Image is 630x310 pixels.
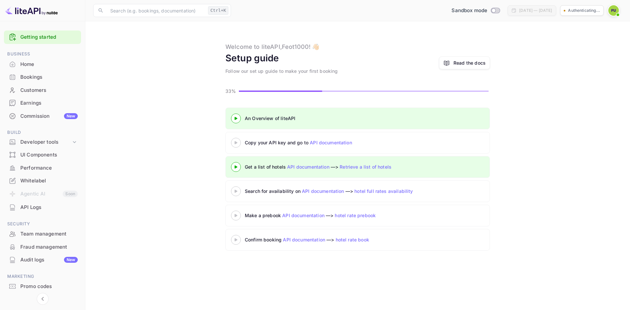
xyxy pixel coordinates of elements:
[4,162,81,174] a: Performance
[20,256,78,264] div: Audit logs
[20,61,78,68] div: Home
[4,241,81,253] a: Fraud management
[4,175,81,187] a: Whitelabel
[4,71,81,84] div: Bookings
[245,163,409,170] div: Get a list of hotels —>
[245,188,474,195] div: Search for availability on —>
[20,177,78,185] div: Whitelabel
[245,139,409,146] div: Copy your API key and go to
[283,237,325,242] a: API documentation
[4,84,81,97] div: Customers
[4,241,81,254] div: Fraud management
[5,5,58,16] img: LiteAPI logo
[4,273,81,280] span: Marketing
[20,164,78,172] div: Performance
[335,213,376,218] a: hotel rate prebook
[208,6,228,15] div: Ctrl+K
[225,68,338,74] div: Follow our set up guide to make your first booking
[4,71,81,83] a: Bookings
[568,8,600,13] p: Authenticating...
[4,254,81,266] div: Audit logsNew
[225,88,237,94] p: 33%
[4,280,81,292] a: Promo codes
[20,33,78,41] a: Getting started
[20,230,78,238] div: Team management
[302,188,344,194] a: API documentation
[4,149,81,161] div: UI Components
[245,212,409,219] div: Make a prebook —>
[451,7,487,14] span: Sandbox mode
[20,138,71,146] div: Developer tools
[20,99,78,107] div: Earnings
[4,149,81,161] a: UI Components
[20,243,78,251] div: Fraud management
[4,58,81,70] a: Home
[4,97,81,110] div: Earnings
[4,51,81,58] span: Business
[608,5,619,16] img: Feot1000 User
[282,213,325,218] a: API documentation
[20,283,78,290] div: Promo codes
[287,164,329,170] a: API documentation
[4,254,81,266] a: Audit logsNew
[20,87,78,94] div: Customers
[519,8,552,13] div: [DATE] — [DATE]
[4,84,81,96] a: Customers
[4,97,81,109] a: Earnings
[449,7,502,14] div: Switch to Production mode
[336,237,369,242] a: hotel rate book
[4,58,81,71] div: Home
[4,201,81,213] a: API Logs
[20,204,78,211] div: API Logs
[106,4,205,17] input: Search (e.g. bookings, documentation)
[310,140,352,145] a: API documentation
[4,228,81,240] a: Team management
[64,257,78,263] div: New
[4,201,81,214] div: API Logs
[225,42,320,51] div: Welcome to liteAPI, Feot1000 ! 👋🏻
[4,129,81,136] span: Build
[4,220,81,228] span: Security
[4,162,81,175] div: Performance
[20,113,78,120] div: Commission
[20,73,78,81] div: Bookings
[4,136,81,148] div: Developer tools
[20,151,78,159] div: UI Components
[37,293,49,305] button: Collapse navigation
[4,110,81,122] a: CommissionNew
[4,31,81,44] div: Getting started
[245,115,409,122] div: An Overview of liteAPI
[453,59,486,66] a: Read the docs
[245,236,409,243] div: Confirm booking —>
[354,188,413,194] a: hotel full rates availability
[439,56,490,69] a: Read the docs
[64,113,78,119] div: New
[340,164,391,170] a: Retrieve a list of hotels
[4,228,81,240] div: Team management
[4,110,81,123] div: CommissionNew
[225,51,279,65] div: Setup guide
